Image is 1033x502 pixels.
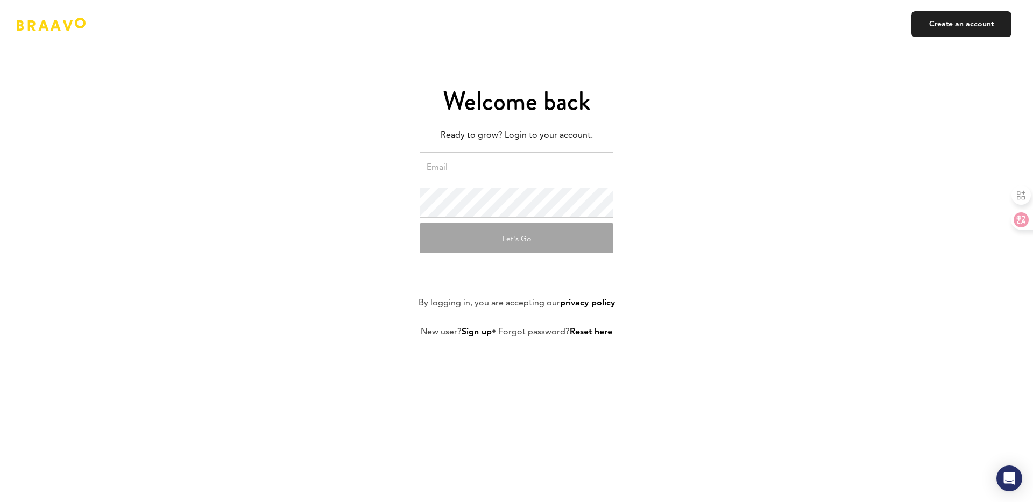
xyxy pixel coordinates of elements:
[420,223,613,253] button: Let's Go
[421,326,612,339] p: New user? • Forgot password?
[570,328,612,336] a: Reset here
[560,299,615,307] a: privacy policy
[420,152,613,182] input: Email
[27,7,44,17] span: 支援
[419,297,615,310] p: By logging in, you are accepting our
[443,83,590,119] span: Welcome back
[462,328,492,336] a: Sign up
[996,465,1022,491] div: Open Intercom Messenger
[207,127,826,144] p: Ready to grow? Login to your account.
[911,11,1011,37] a: Create an account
